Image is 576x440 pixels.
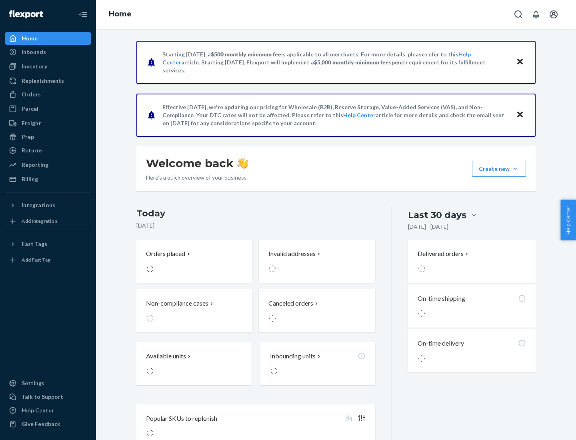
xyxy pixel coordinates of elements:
a: Reporting [5,158,91,171]
a: Help Center [343,112,376,118]
a: Orders [5,88,91,101]
button: Orders placed [136,240,252,283]
a: Home [5,32,91,45]
p: Effective [DATE], we're updating our pricing for Wholesale (B2B), Reserve Storage, Value-Added Se... [162,103,508,127]
button: Inbounding units [260,342,375,385]
p: [DATE] - [DATE] [408,223,448,231]
div: Returns [22,146,43,154]
button: Close [515,56,525,68]
button: Help Center [560,200,576,240]
a: Freight [5,117,91,130]
a: Replenishments [5,74,91,87]
a: Returns [5,144,91,157]
p: Starting [DATE], a is applicable to all merchants. For more details, please refer to this article... [162,50,508,74]
a: Inbounds [5,46,91,58]
button: Non-compliance cases [136,289,252,332]
a: Inventory [5,60,91,73]
p: Here’s a quick overview of your business [146,174,248,182]
button: Open notifications [528,6,544,22]
ol: breadcrumbs [102,3,138,26]
button: Create new [472,161,526,177]
div: Integrations [22,201,55,209]
div: Inbounds [22,48,46,56]
button: Available units [136,342,251,385]
span: $5,000 monthly minimum fee [314,59,389,66]
div: Add Integration [22,218,57,224]
p: [DATE] [136,222,375,230]
p: Popular SKUs to replenish [146,414,217,423]
button: Close Navigation [75,6,91,22]
p: Invalid addresses [268,249,316,258]
button: Open account menu [546,6,562,22]
span: $500 monthly minimum fee [211,51,281,58]
p: Canceled orders [268,299,313,308]
a: Add Fast Tag [5,254,91,266]
a: Talk to Support [5,390,91,403]
button: Integrations [5,199,91,212]
h1: Welcome back [146,156,248,170]
a: Add Integration [5,215,91,228]
button: Open Search Box [510,6,526,22]
p: On-time delivery [418,339,464,348]
button: Canceled orders [259,289,375,332]
p: Non-compliance cases [146,299,208,308]
div: Last 30 days [408,209,466,221]
a: Home [109,10,132,18]
button: Delivered orders [418,249,470,258]
img: Flexport logo [9,10,43,18]
p: Available units [146,352,186,361]
p: Orders placed [146,249,185,258]
div: Orders [22,90,41,98]
div: Billing [22,175,38,183]
div: Settings [22,379,44,387]
div: Home [22,34,38,42]
a: Billing [5,173,91,186]
div: Reporting [22,161,48,169]
div: Parcel [22,105,38,113]
div: Replenishments [22,77,64,85]
div: Give Feedback [22,420,60,428]
div: Prep [22,133,34,141]
h3: Today [136,207,375,220]
a: Settings [5,377,91,390]
div: Freight [22,119,41,127]
div: Inventory [22,62,47,70]
div: Talk to Support [22,393,63,401]
button: Invalid addresses [259,240,375,283]
button: Close [515,109,525,121]
a: Help Center [5,404,91,417]
div: Add Fast Tag [22,256,50,263]
div: Fast Tags [22,240,47,248]
p: Inbounding units [270,352,316,361]
div: Help Center [22,406,54,414]
a: Parcel [5,102,91,115]
button: Fast Tags [5,238,91,250]
img: hand-wave emoji [237,158,248,169]
a: Prep [5,130,91,143]
button: Give Feedback [5,418,91,430]
p: On-time shipping [418,294,465,303]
